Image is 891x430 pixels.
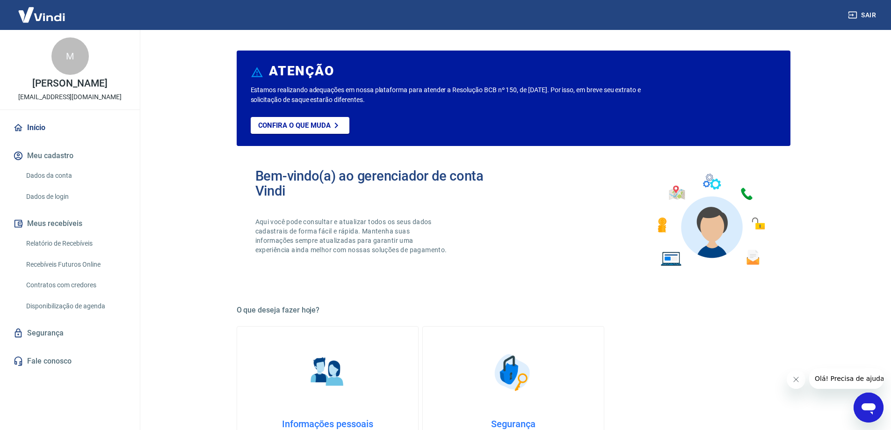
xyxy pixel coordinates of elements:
[854,393,884,423] iframe: Botão para abrir a janela de mensagens
[18,92,122,102] p: [EMAIL_ADDRESS][DOMAIN_NAME]
[22,297,129,316] a: Disponibilização de agenda
[251,117,349,134] a: Confira o que muda
[490,349,536,396] img: Segurança
[22,255,129,274] a: Recebíveis Futuros Online
[258,121,331,130] p: Confira o que muda
[22,166,129,185] a: Dados da conta
[304,349,351,396] img: Informações pessoais
[251,85,671,105] p: Estamos realizando adequações em nossa plataforma para atender a Resolução BCB nº 150, de [DATE]....
[22,187,129,206] a: Dados de login
[11,213,129,234] button: Meus recebíveis
[11,0,72,29] img: Vindi
[255,217,449,255] p: Aqui você pode consultar e atualizar todos os seus dados cadastrais de forma fácil e rápida. Mant...
[438,418,589,430] h4: Segurança
[252,418,403,430] h4: Informações pessoais
[6,7,79,14] span: Olá! Precisa de ajuda?
[787,370,805,389] iframe: Fechar mensagem
[269,66,334,76] h6: ATENÇÃO
[11,117,129,138] a: Início
[237,306,790,315] h5: O que deseja fazer hoje?
[11,351,129,372] a: Fale conosco
[255,168,514,198] h2: Bem-vindo(a) ao gerenciador de conta Vindi
[51,37,89,75] div: M
[809,368,884,389] iframe: Mensagem da empresa
[11,323,129,343] a: Segurança
[32,79,107,88] p: [PERSON_NAME]
[649,168,772,272] img: Imagem de um avatar masculino com diversos icones exemplificando as funcionalidades do gerenciado...
[22,276,129,295] a: Contratos com credores
[846,7,880,24] button: Sair
[11,146,129,166] button: Meu cadastro
[22,234,129,253] a: Relatório de Recebíveis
